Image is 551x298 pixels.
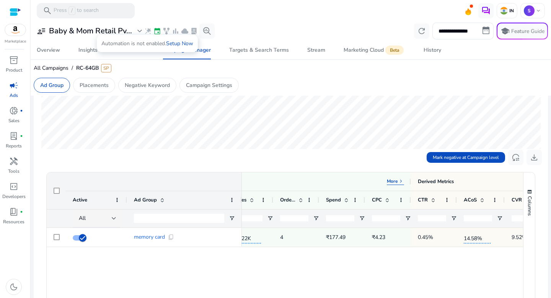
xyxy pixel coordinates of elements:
input: Ad Group Filter Input [134,214,224,223]
p: 0.45% [418,229,433,245]
span: search [43,6,52,15]
p: Negative Keyword [125,81,170,89]
span: Active [73,196,87,203]
span: All Campaigns [34,64,68,72]
div: History [424,47,441,53]
button: download [527,150,542,165]
p: Marketplace [5,39,26,44]
span: reset_settings [511,153,520,162]
p: Ad Group [40,81,64,89]
span: Spend [326,196,341,203]
span: campaign [9,81,18,90]
span: refresh [417,26,426,36]
span: Beta [385,46,404,55]
span: event [153,27,161,35]
span: code_blocks [9,182,18,191]
button: refresh [414,23,429,39]
span: user_attributes [37,26,46,36]
p: Resources [3,218,24,225]
p: 9.52% [512,229,527,245]
button: search_insights [199,23,215,39]
p: Feature Guide [511,28,544,35]
div: Stream [307,47,325,53]
span: wand_stars [144,27,152,35]
button: Open Filter Menu [405,215,411,221]
span: family_history [163,27,170,35]
button: Open Filter Menu [229,215,235,221]
span: download [530,153,539,162]
a: Setup Now [166,40,193,47]
span: Orders [280,196,295,203]
span: fiber_manual_record [20,210,23,213]
span: keyboard_arrow_right [398,178,404,184]
span: fiber_manual_record [20,134,23,138]
p: Tools [8,168,20,175]
button: Open Filter Menu [313,215,319,221]
button: Mark negative at Campaign level [427,152,505,163]
p: Automation is not enabled. [98,36,196,51]
span: CPC [372,196,382,203]
span: / [68,7,75,15]
span: cloud [181,27,189,35]
span: donut_small [9,106,18,115]
h3: Baby & Mom Retail Pv... [49,26,132,36]
span: lab_profile [190,27,198,35]
div: Overview [37,47,60,53]
span: inventory_2 [9,56,18,65]
span: bar_chart [172,27,179,35]
span: 14.58% [464,231,491,244]
span: handyman [9,157,18,166]
span: search_insights [202,26,212,36]
p: More [387,178,398,184]
span: ₹1.22K [234,231,261,244]
span: All [79,214,86,222]
span: ACoS [464,196,477,203]
button: reset_settings [508,150,523,165]
div: Campaign Manager [163,47,211,53]
span: / [68,64,76,72]
span: CVR [512,196,522,203]
button: schoolFeature Guide [497,23,548,39]
p: Reports [6,142,22,149]
div: Targets & Search Terms [229,47,289,53]
p: ₹177.49 [326,229,346,245]
div: Insights [78,47,98,53]
span: school [500,26,510,36]
div: Automation [116,47,145,53]
p: Product [6,67,22,74]
span: Columns [526,196,533,216]
p: Sales [8,117,20,124]
div: Derived Metrics [418,178,454,185]
span: fiber_manual_record [20,109,23,112]
img: in.svg [500,7,508,15]
p: Developers [2,193,26,200]
span: book_4 [9,207,18,216]
p: ₹4.23 [372,229,385,245]
span: CTR [418,196,428,203]
p: Ads [10,92,18,99]
p: Press to search [54,7,99,15]
span: Mark negative at Campaign level [433,154,499,161]
img: amazon.svg [5,24,26,36]
button: Open Filter Menu [359,215,365,221]
span: lab_profile [9,131,18,141]
button: Open Filter Menu [267,215,273,221]
span: expand_more [135,26,144,36]
p: IN [508,8,514,14]
p: S [524,5,535,16]
span: memory card [134,234,165,240]
p: Placements [80,81,109,89]
span: Ad Group [134,196,157,203]
p: 4 [280,229,283,245]
span: keyboard_arrow_down [535,8,541,14]
button: Open Filter Menu [451,215,457,221]
button: Open Filter Menu [497,215,503,221]
div: Marketing Cloud [344,47,405,53]
span: dark_mode [9,282,18,291]
span: content_copy [168,234,174,240]
p: Campaign Settings [186,81,232,89]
